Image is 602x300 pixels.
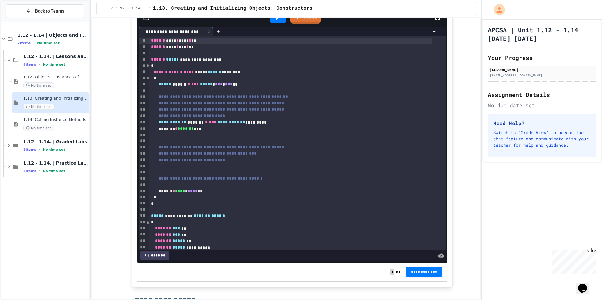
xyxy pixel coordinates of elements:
span: No time set [43,62,65,66]
span: 1.14. Calling Instance Methods [23,117,88,123]
h2: Your Progress [488,53,596,62]
span: 1.13. Creating and Initializing Objects: Constructors [153,5,313,12]
span: • [39,147,40,152]
iframe: chat widget [576,275,596,294]
h1: APCSA | Unit 1.12 - 1.14 | [DATE]-[DATE] [488,25,596,43]
span: 2 items [23,148,36,152]
span: 1.12 - 1.14 | Objects and Instances of Classes [18,32,88,38]
span: • [39,62,40,67]
iframe: chat widget [550,248,596,274]
span: / [111,6,113,11]
div: No due date set [488,102,596,109]
div: [PERSON_NAME] [490,67,594,73]
span: ... [102,6,108,11]
span: 7 items [18,41,31,45]
span: No time set [37,41,60,45]
button: Back to Teams [6,4,84,18]
p: Switch to "Grade View" to access the chat feature and communicate with your teacher for help and ... [493,129,591,148]
h2: Assignment Details [488,90,596,99]
span: 2 items [23,169,36,173]
span: Back to Teams [35,8,64,14]
span: 3 items [23,62,36,66]
span: No time set [43,169,65,173]
span: / [148,6,150,11]
span: No time set [23,125,54,131]
div: My Account [487,3,507,17]
h3: Need Help? [493,119,591,127]
span: No time set [23,82,54,88]
div: [EMAIL_ADDRESS][DOMAIN_NAME] [490,73,594,78]
span: 1.12 - 1.14. | Graded Labs [23,139,88,145]
span: • [39,168,40,173]
span: • [33,40,34,45]
span: 1.13. Creating and Initializing Objects: Constructors [23,96,88,101]
span: 1.12 - 1.14. | Lessons and Notes [23,54,88,59]
span: 1.12. Objects - Instances of Classes [23,75,88,80]
span: 1.12 - 1.14. | Practice Labs [23,160,88,166]
span: 1.12 - 1.14. | Lessons and Notes [116,6,146,11]
span: No time set [23,104,54,110]
div: Chat with us now!Close [3,3,43,40]
span: No time set [43,148,65,152]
